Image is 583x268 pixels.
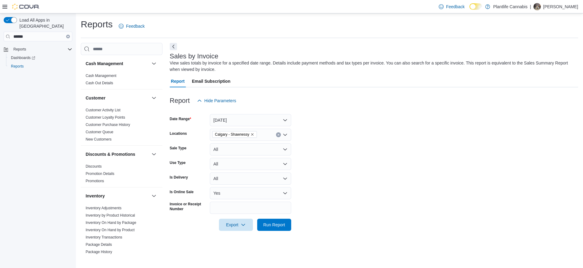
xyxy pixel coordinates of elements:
[171,75,185,87] span: Report
[170,190,194,194] label: Is Online Sale
[210,158,291,170] button: All
[170,175,188,180] label: Is Delivery
[6,62,75,71] button: Reports
[170,53,218,60] h3: Sales by Invoice
[86,193,149,199] button: Inventory
[81,163,162,187] div: Discounts & Promotions
[493,3,527,10] p: Plantlife Cannabis
[86,221,136,225] a: Inventory On Hand by Package
[86,151,135,157] h3: Discounts & Promotions
[86,81,113,85] a: Cash Out Details
[11,46,29,53] button: Reports
[86,193,105,199] h3: Inventory
[86,122,130,127] span: Customer Purchase History
[436,1,467,13] a: Feedback
[170,97,190,104] h3: Report
[215,131,249,137] span: Calgary - Shawnessy
[126,23,145,29] span: Feedback
[81,72,162,89] div: Cash Management
[81,106,162,145] div: Customer
[86,206,121,210] a: Inventory Adjustments
[17,17,72,29] span: Load All Apps in [GEOGRAPHIC_DATA]
[86,228,135,232] a: Inventory On Hand by Product
[9,63,72,70] span: Reports
[170,60,575,73] div: View sales totals by invoice for a specified date range. Details include payment methods and tax ...
[86,130,113,134] span: Customer Queue
[86,61,123,67] h3: Cash Management
[86,137,111,141] a: New Customers
[223,219,249,231] span: Export
[446,4,465,10] span: Feedback
[170,202,207,211] label: Invoice or Receipt Number
[86,250,112,254] a: Package History
[86,95,105,101] h3: Customer
[210,172,291,185] button: All
[170,146,186,151] label: Sale Type
[170,43,177,50] button: Next
[86,172,114,176] a: Promotion Details
[6,54,75,62] a: Dashboards
[86,242,112,247] span: Package Details
[116,20,147,32] a: Feedback
[86,164,102,169] a: Discounts
[86,179,104,183] a: Promotions
[86,115,125,120] a: Customer Loyalty Points
[170,117,191,121] label: Date Range
[469,3,482,10] input: Dark Mode
[195,95,239,107] button: Hide Parameters
[257,219,291,231] button: Run Report
[204,98,236,104] span: Hide Parameters
[12,4,39,10] img: Cova
[9,54,38,61] a: Dashboards
[170,160,186,165] label: Use Type
[86,115,125,120] span: Customer Loyalty Points
[86,235,122,240] span: Inventory Transactions
[170,131,187,136] label: Locations
[251,133,254,136] button: Remove Calgary - Shawnessy from selection in this group
[11,55,35,60] span: Dashboards
[210,187,291,199] button: Yes
[86,206,121,211] span: Inventory Adjustments
[11,46,72,53] span: Reports
[86,151,149,157] button: Discounts & Promotions
[543,3,578,10] p: [PERSON_NAME]
[276,132,281,137] button: Clear input
[86,220,136,225] span: Inventory On Hand by Package
[66,35,70,38] button: Clear input
[150,60,158,67] button: Cash Management
[86,164,102,169] span: Discounts
[150,94,158,102] button: Customer
[263,222,285,228] span: Run Report
[86,74,116,78] a: Cash Management
[283,132,288,137] button: Open list of options
[150,192,158,200] button: Inventory
[13,47,26,52] span: Reports
[86,213,135,218] a: Inventory by Product Historical
[210,114,291,126] button: [DATE]
[150,151,158,158] button: Discounts & Promotions
[534,3,541,10] div: Alisa Belleville
[530,3,531,10] p: |
[210,143,291,155] button: All
[86,81,113,85] span: Cash Out Details
[86,130,113,134] a: Customer Queue
[219,219,253,231] button: Export
[4,43,72,86] nav: Complex example
[11,64,24,69] span: Reports
[212,131,257,138] span: Calgary - Shawnessy
[86,108,121,112] a: Customer Activity List
[1,45,75,54] button: Reports
[192,75,230,87] span: Email Subscription
[86,242,112,247] a: Package Details
[86,61,149,67] button: Cash Management
[81,18,113,30] h1: Reports
[86,95,149,101] button: Customer
[86,137,111,142] span: New Customers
